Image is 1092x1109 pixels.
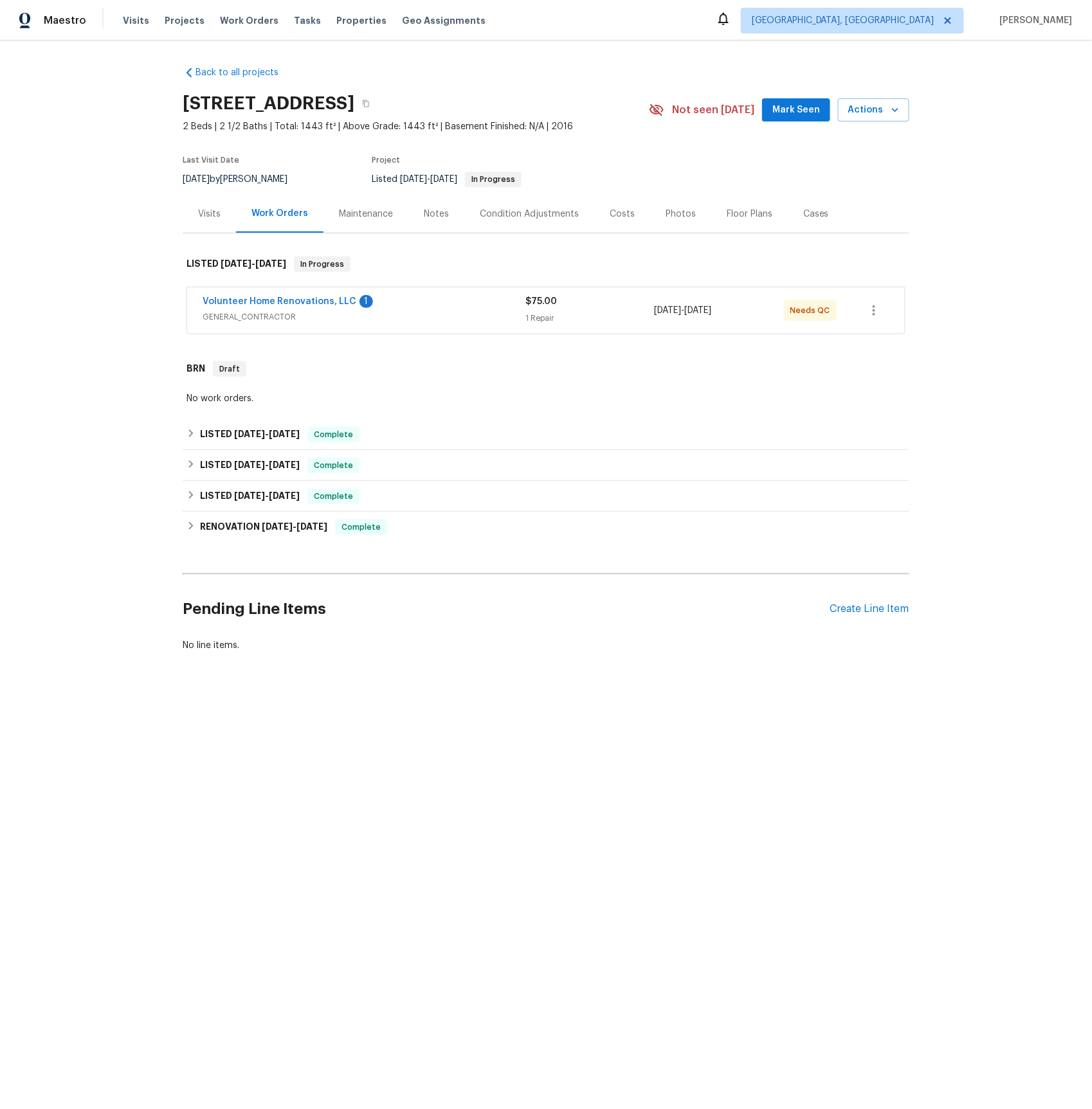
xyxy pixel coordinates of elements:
[183,172,303,187] div: by [PERSON_NAME]
[262,522,327,531] span: -
[200,458,300,473] h6: LISTED
[995,14,1073,27] span: [PERSON_NAME]
[221,259,251,268] span: [DATE]
[480,208,579,221] div: Condition Adjustments
[187,257,286,272] h6: LISTED
[339,208,393,221] div: Maintenance
[296,522,327,531] span: [DATE]
[255,259,286,268] span: [DATE]
[685,306,712,315] span: [DATE]
[183,66,306,79] a: Back to all projects
[183,97,354,110] h2: [STREET_ADDRESS]
[372,175,522,184] span: Listed
[203,297,356,306] a: Volunteer Home Renovations, LLC
[269,460,300,469] span: [DATE]
[234,460,265,469] span: [DATE]
[234,460,300,469] span: -
[610,208,635,221] div: Costs
[762,98,830,122] button: Mark Seen
[790,304,835,317] span: Needs QC
[466,176,520,183] span: In Progress
[200,489,300,504] h6: LISTED
[402,14,486,27] span: Geo Assignments
[234,491,265,500] span: [DATE]
[183,175,210,184] span: [DATE]
[655,306,682,315] span: [DATE]
[183,419,909,450] div: LISTED [DATE]-[DATE]Complete
[183,450,909,481] div: LISTED [DATE]-[DATE]Complete
[772,102,820,118] span: Mark Seen
[234,429,265,438] span: [DATE]
[214,363,245,375] span: Draft
[183,120,649,133] span: 2 Beds | 2 1/2 Baths | Total: 1443 ft² | Above Grade: 1443 ft² | Basement Finished: N/A | 2016
[234,429,300,438] span: -
[294,16,321,25] span: Tasks
[200,519,327,535] h6: RENOVATION
[309,459,358,472] span: Complete
[838,98,909,122] button: Actions
[44,14,86,27] span: Maestro
[183,244,909,285] div: LISTED [DATE]-[DATE]In Progress
[525,312,655,325] div: 1 Repair
[183,348,909,390] div: BRN Draft
[309,428,358,441] span: Complete
[269,491,300,500] span: [DATE]
[525,297,557,306] span: $75.00
[234,491,300,500] span: -
[309,490,358,503] span: Complete
[183,156,239,164] span: Last Visit Date
[666,208,696,221] div: Photos
[655,304,712,317] span: -
[262,522,293,531] span: [DATE]
[803,208,829,221] div: Cases
[165,14,205,27] span: Projects
[295,258,349,271] span: In Progress
[336,521,386,534] span: Complete
[359,295,373,308] div: 1
[848,102,899,118] span: Actions
[336,14,387,27] span: Properties
[187,361,205,377] h6: BRN
[251,207,308,220] div: Work Orders
[198,208,221,221] div: Visits
[672,104,754,116] span: Not seen [DATE]
[727,208,772,221] div: Floor Plans
[187,392,905,405] div: No work orders.
[400,175,457,184] span: -
[183,512,909,543] div: RENOVATION [DATE]-[DATE]Complete
[424,208,449,221] div: Notes
[269,429,300,438] span: [DATE]
[221,259,286,268] span: -
[752,14,934,27] span: [GEOGRAPHIC_DATA], [GEOGRAPHIC_DATA]
[430,175,457,184] span: [DATE]
[354,92,378,115] button: Copy Address
[123,14,149,27] span: Visits
[400,175,427,184] span: [DATE]
[830,603,909,615] div: Create Line Item
[203,311,525,323] span: GENERAL_CONTRACTOR
[183,639,909,652] div: No line items.
[220,14,278,27] span: Work Orders
[200,427,300,442] h6: LISTED
[372,156,400,164] span: Project
[183,481,909,512] div: LISTED [DATE]-[DATE]Complete
[183,579,830,639] h2: Pending Line Items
